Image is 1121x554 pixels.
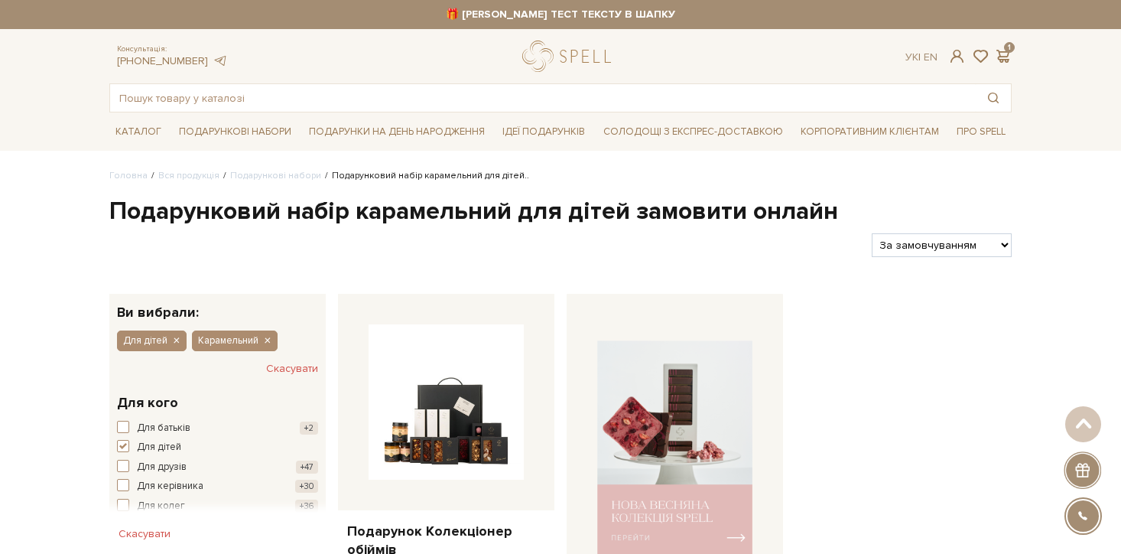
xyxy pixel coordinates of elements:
button: Скасувати [266,357,318,381]
span: Консультація: [117,44,227,54]
span: +2 [300,422,318,435]
a: Солодощі з експрес-доставкою [597,119,789,145]
button: Пошук товару у каталозі [976,84,1011,112]
span: Подарункові набори [173,120,297,144]
button: Для колег +36 [117,499,318,514]
li: Подарунковий набір карамельний для дітей.. [321,169,529,183]
a: Подарункові набори [230,170,321,181]
button: Для керівника +30 [117,479,318,494]
a: Вся продукція [158,170,219,181]
a: logo [522,41,618,72]
span: +36 [295,500,318,513]
a: Корпоративним клієнтам [794,119,945,145]
a: Каталог [109,120,167,144]
span: Для кого [117,393,178,413]
button: Для дітей [117,331,187,350]
strong: 🎁 [PERSON_NAME] ТЕСТ ТЕКСТУ В ШАПКУ [109,8,1012,21]
div: Ви вибрали: [109,294,326,319]
div: Ук [905,51,937,64]
span: Для колег [137,499,185,514]
span: Для дітей [137,440,181,455]
button: Скасувати [109,522,180,546]
span: +47 [296,461,318,474]
span: Для дітей [123,334,167,347]
span: +30 [295,480,318,493]
button: Карамельний [192,331,278,350]
span: Про Spell [950,120,1012,144]
h1: Подарунковий набір карамельний для дітей замовити онлайн [109,196,1012,228]
span: Для друзів [137,460,187,475]
span: Ідеї подарунків [496,120,591,144]
button: Для дітей [117,440,318,455]
button: Для друзів +47 [117,460,318,475]
a: En [924,51,937,64]
a: Головна [109,170,148,181]
span: | [918,51,921,64]
a: [PHONE_NUMBER] [117,54,208,67]
span: Карамельний [198,334,258,347]
span: Для керівника [137,479,203,494]
span: Подарунки на День народження [303,120,491,144]
button: Для батьків +2 [117,421,318,436]
input: Пошук товару у каталозі [110,84,976,112]
a: telegram [212,54,227,67]
span: Для батьків [137,421,190,436]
